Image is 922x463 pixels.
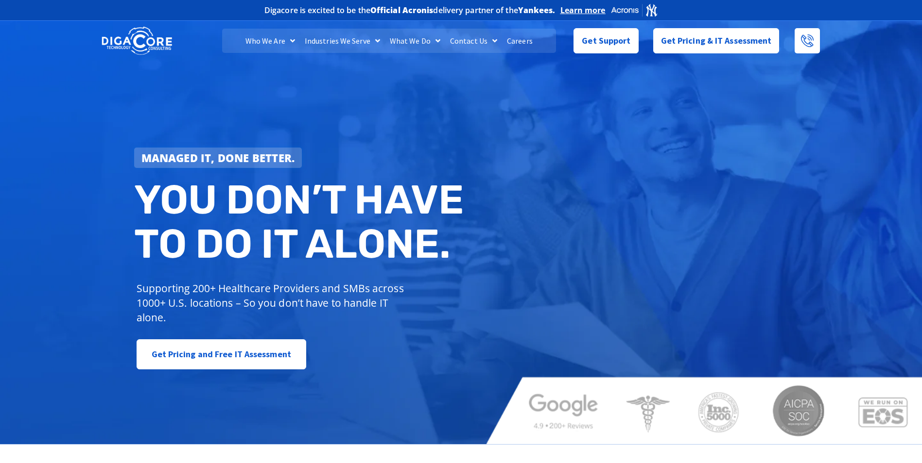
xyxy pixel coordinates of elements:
[102,26,172,56] img: DigaCore Technology Consulting
[134,148,302,168] a: Managed IT, done better.
[502,29,538,53] a: Careers
[574,28,638,53] a: Get Support
[582,31,630,50] span: Get Support
[222,29,556,53] nav: Menu
[610,3,658,17] img: Acronis
[141,150,295,165] strong: Managed IT, done better.
[300,29,385,53] a: Industries We Serve
[264,6,556,14] h2: Digacore is excited to be the delivery partner of the
[653,28,780,53] a: Get Pricing & IT Assessment
[518,5,556,16] b: Yankees.
[661,31,772,50] span: Get Pricing & IT Assessment
[241,29,300,53] a: Who We Are
[152,345,291,364] span: Get Pricing and Free IT Assessment
[134,178,469,266] h2: You don’t have to do IT alone.
[137,339,306,369] a: Get Pricing and Free IT Assessment
[385,29,445,53] a: What We Do
[445,29,502,53] a: Contact Us
[370,5,434,16] b: Official Acronis
[137,281,408,325] p: Supporting 200+ Healthcare Providers and SMBs across 1000+ U.S. locations – So you don’t have to ...
[560,5,606,15] a: Learn more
